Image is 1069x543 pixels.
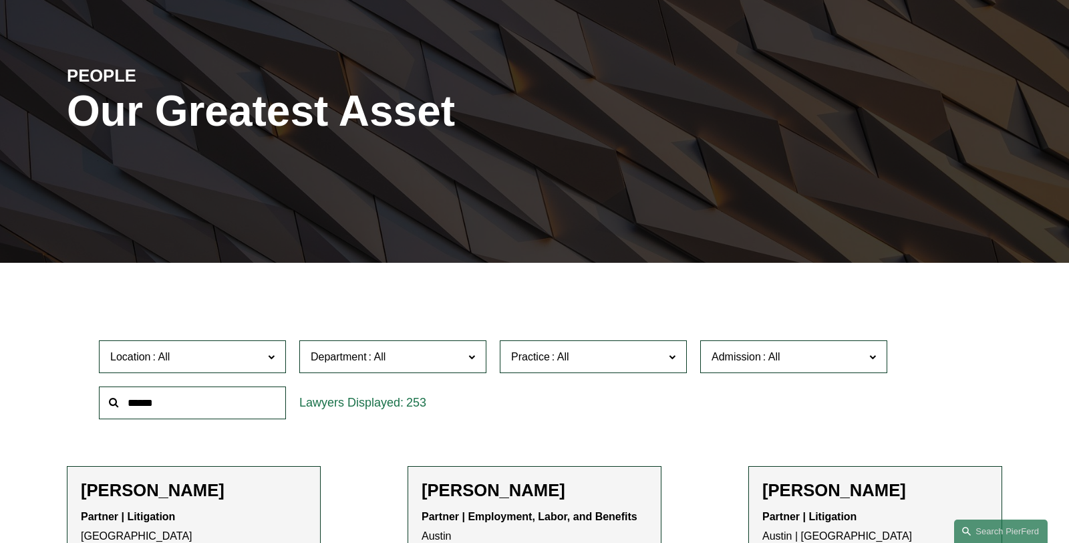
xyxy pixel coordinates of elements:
strong: Partner | Litigation [81,511,175,522]
span: Practice [511,351,550,362]
h4: PEOPLE [67,65,301,86]
span: Admission [712,351,761,362]
a: Search this site [954,520,1048,543]
h2: [PERSON_NAME] [422,480,647,501]
span: 253 [406,396,426,409]
span: Department [311,351,367,362]
h2: [PERSON_NAME] [81,480,307,501]
h1: Our Greatest Asset [67,87,690,136]
h2: [PERSON_NAME] [762,480,988,501]
strong: Partner | Litigation [762,511,857,522]
strong: Partner | Employment, Labor, and Benefits [422,511,637,522]
span: Location [110,351,151,362]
